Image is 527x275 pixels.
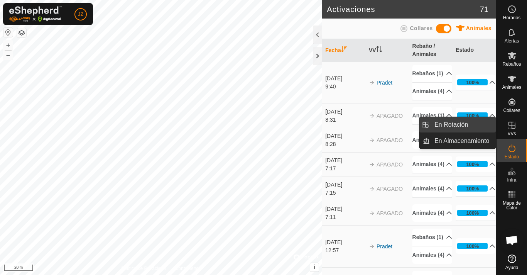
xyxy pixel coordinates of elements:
[466,209,479,217] div: 100%
[505,154,519,159] span: Estado
[325,213,365,221] div: 7:11
[412,180,452,197] p-accordion-header: Animales (4)
[377,186,403,192] span: APAGADO
[369,186,375,192] img: arrow
[503,15,520,20] span: Horarios
[507,178,516,182] span: Infra
[377,243,392,250] a: Pradet
[377,137,403,143] span: APAGADO
[325,116,365,124] div: 8:31
[327,5,480,14] h2: Activaciones
[419,117,496,132] li: En Rotación
[377,80,392,86] a: Pradet
[376,47,382,53] p-sorticon: Activar para ordenar
[503,108,520,113] span: Collares
[325,246,365,255] div: 12:57
[3,28,13,37] button: Restablecer Mapa
[419,133,496,149] li: En Almacenamiento
[434,136,489,146] span: En Almacenamiento
[466,79,479,86] div: 100%
[457,112,488,119] div: 100%
[325,132,365,140] div: [DATE]
[369,210,375,216] img: arrow
[498,201,525,210] span: Mapa de Calor
[505,39,519,43] span: Alertas
[3,51,13,60] button: –
[412,229,452,246] p-accordion-header: Rebaños (1)
[369,80,375,86] img: arrow
[466,161,479,168] div: 100%
[369,113,375,119] img: arrow
[505,265,519,270] span: Ayuda
[434,120,468,129] span: En Rotación
[341,47,347,53] p-sorticon: Activar para ordenar
[369,161,375,168] img: arrow
[507,131,516,136] span: VVs
[325,238,365,246] div: [DATE]
[366,39,409,62] th: VV
[412,204,452,222] p-accordion-header: Animales (4)
[377,113,403,119] span: APAGADO
[325,108,365,116] div: [DATE]
[497,251,527,273] a: Ayuda
[325,75,365,83] div: [DATE]
[377,161,403,168] span: APAGADO
[456,238,495,254] p-accordion-header: 100%
[325,83,365,91] div: 9:40
[457,210,488,216] div: 100%
[325,165,365,173] div: 7:17
[325,205,365,213] div: [DATE]
[17,28,26,37] button: Capas del Mapa
[409,39,453,62] th: Rebaño / Animales
[457,243,488,249] div: 100%
[456,181,495,196] p-accordion-header: 100%
[412,246,452,264] p-accordion-header: Animales (4)
[500,229,524,252] div: Obre el xat
[175,265,201,272] a: Contáctenos
[457,79,488,85] div: 100%
[502,62,521,66] span: Rebaños
[456,205,495,221] p-accordion-header: 100%
[466,185,479,192] div: 100%
[412,107,452,124] p-accordion-header: Animales (1)
[310,263,319,272] button: i
[412,65,452,82] p-accordion-header: Rebaños (1)
[412,131,452,149] p-accordion-header: Animales (1)
[466,25,492,31] span: Animales
[3,41,13,50] button: +
[466,112,479,119] div: 100%
[322,39,366,62] th: Fecha
[325,181,365,189] div: [DATE]
[377,210,403,216] span: APAGADO
[457,185,488,192] div: 100%
[456,108,495,123] p-accordion-header: 100%
[9,6,62,22] img: Logo Gallagher
[430,133,496,149] a: En Almacenamiento
[325,140,365,148] div: 8:28
[325,189,365,197] div: 7:15
[430,117,496,132] a: En Rotación
[121,265,166,272] a: Política de Privacidad
[410,25,432,31] span: Collares
[466,243,479,250] div: 100%
[369,137,375,143] img: arrow
[325,156,365,165] div: [DATE]
[502,85,521,90] span: Animales
[369,243,375,250] img: arrow
[314,264,315,270] span: i
[453,39,496,62] th: Estado
[78,10,84,18] span: J2
[457,161,488,167] div: 100%
[412,83,452,100] p-accordion-header: Animales (4)
[456,75,495,90] p-accordion-header: 100%
[480,3,488,15] span: 71
[456,156,495,172] p-accordion-header: 100%
[412,156,452,173] p-accordion-header: Animales (4)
